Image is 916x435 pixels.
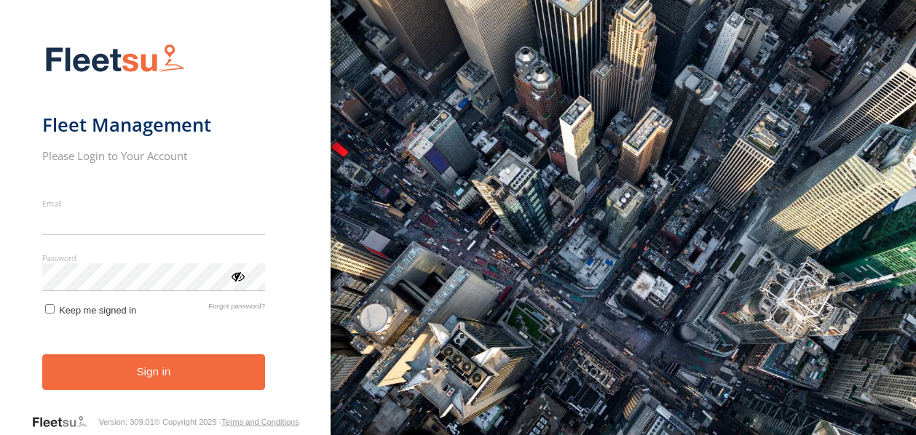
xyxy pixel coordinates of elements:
a: Visit our Website [31,415,98,429]
a: Forgot password? [208,302,265,316]
img: Fleetsu [42,41,188,78]
form: main [42,35,289,413]
h1: Fleet Management [42,113,266,137]
div: © Copyright 2025 - [154,418,299,426]
a: Terms and Conditions [221,418,299,426]
button: Sign in [42,354,266,390]
span: Keep me signed in [59,305,136,316]
label: Password [42,252,266,263]
div: ViewPassword [230,268,245,283]
div: Version: 309.01 [98,418,154,426]
input: Keep me signed in [45,304,55,314]
h2: Please Login to Your Account [42,148,266,163]
label: Email [42,198,266,209]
